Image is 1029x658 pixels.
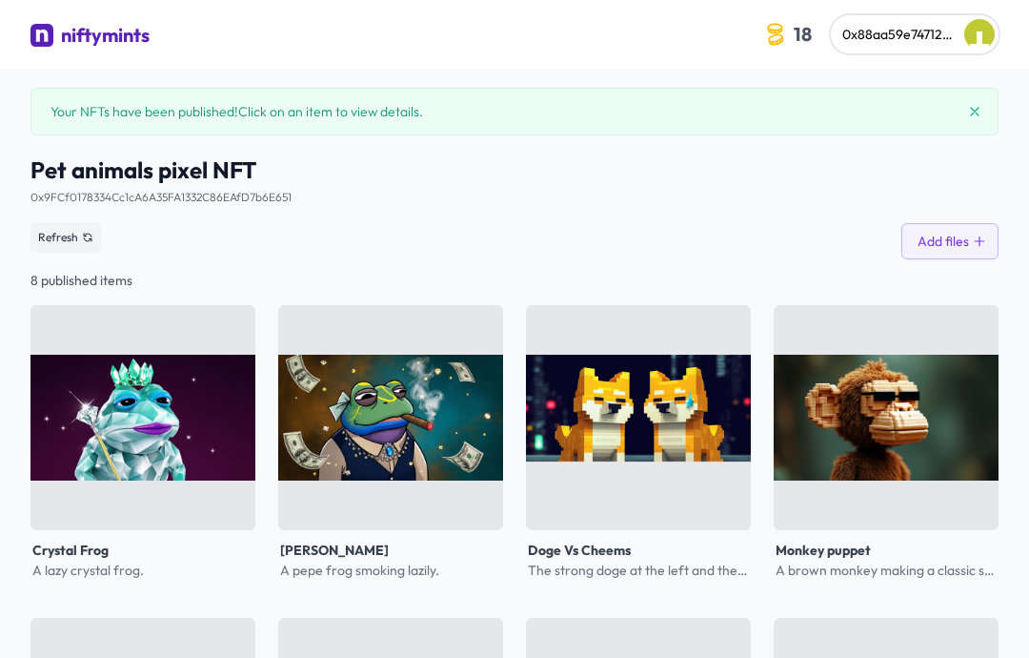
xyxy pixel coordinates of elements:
span: Doge Vs Cheems [528,542,631,559]
div: 8 published items [30,271,999,290]
span: Your NFTs have been published! Click on an item to view details. [50,102,423,121]
button: Add files [901,223,999,259]
img: coin-icon.3a8a4044.svg [760,19,790,49]
p: The strong doge at the left and the weak crying cheems on the right. [528,561,749,580]
a: Doge Vs CheemsDoge Vs CheemsThe strong doge at the left and the weak crying cheems on the right. [526,305,751,580]
p: A pepe frog smoking lazily. [280,561,439,580]
a: Crystal FrogCrystal FrogA lazy crystal frog. [30,305,255,580]
span: [PERSON_NAME] [280,542,389,559]
div: Click to show details [526,305,751,530]
button: Refresh [30,222,101,253]
a: 0x9FCf0178334Cc1cA6A35FA1332C86EAfD7b6E651 [30,190,292,204]
div: Click to show details [774,305,999,530]
img: Doge Vs Cheems [526,305,751,530]
div: Click to show details [278,305,503,530]
span: Refresh [38,230,78,245]
img: Crystal Frog [30,305,255,530]
img: niftymints logo [30,24,53,47]
button: 0x88aa59e747120fd524dd1de75e15e6d260c7a58d [831,15,999,53]
img: Lin Dog [964,19,995,50]
a: Pepe Frog[PERSON_NAME]A pepe frog smoking lazily. [278,305,503,580]
span: 18 [790,19,816,49]
a: niftymints [30,22,150,53]
button: 18 [757,15,823,52]
img: Monkey puppet [774,305,999,530]
span: Monkey puppet [776,542,871,559]
p: A brown monkey making a classic sideways glance expression. [776,561,997,580]
a: Monkey puppetMonkey puppetA brown monkey making a classic sideways glance expression. [774,305,999,580]
p: A lazy crystal frog. [32,561,144,580]
span: Pet animals pixel NFT [30,154,999,185]
span: Crystal Frog [32,542,109,559]
div: Click to show details [30,305,255,530]
div: niftymints [61,22,150,49]
img: Pepe Frog [278,305,503,530]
